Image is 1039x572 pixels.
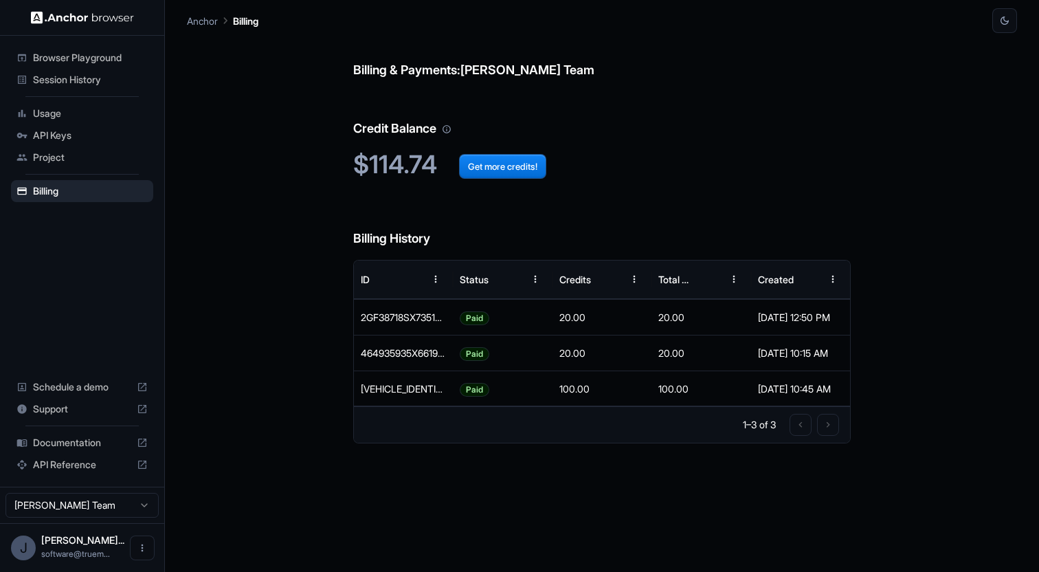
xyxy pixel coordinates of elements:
span: Documentation [33,436,131,450]
h6: Billing & Payments: [PERSON_NAME] Team [353,33,851,80]
div: 20.00 [651,299,751,335]
div: ID [361,274,370,285]
div: Support [11,398,153,420]
div: API Keys [11,124,153,146]
div: Browser Playground [11,47,153,69]
span: Session History [33,73,148,87]
h6: Credit Balance [353,91,851,139]
span: Schedule a demo [33,380,131,394]
div: 100.00 [651,371,751,406]
button: Sort [697,267,722,291]
h6: Billing History [353,201,851,249]
p: Billing [233,14,258,28]
span: Support [33,402,131,416]
div: J [11,536,36,560]
button: Menu [820,267,845,291]
button: Menu [523,267,548,291]
div: 464935935X661921X [354,335,454,371]
span: Paid [460,300,489,335]
button: Sort [597,267,622,291]
span: Browser Playground [33,51,148,65]
button: Open menu [130,536,155,560]
button: Menu [722,267,746,291]
div: [DATE] 10:45 AM [758,371,844,406]
div: Billing [11,180,153,202]
span: Paid [460,336,489,371]
span: Usage [33,107,148,120]
div: Status [460,274,489,285]
div: Schedule a demo [11,376,153,398]
nav: breadcrumb [187,13,258,28]
button: Sort [399,267,423,291]
span: API Keys [33,129,148,142]
div: 2GF38718SX735151P [354,299,454,335]
div: 20.00 [552,335,652,371]
button: Sort [498,267,523,291]
h2: $114.74 [353,150,851,179]
p: Anchor [187,14,218,28]
div: 100.00 [552,371,652,406]
div: Total Cost [658,274,695,285]
div: Project [11,146,153,168]
svg: Your credit balance will be consumed as you use the API. Visit the usage page to view a breakdown... [442,124,451,134]
button: Get more credits! [459,154,546,179]
div: API Reference [11,454,153,476]
div: 6K752142D29012521 [354,371,454,406]
div: Created [758,274,794,285]
span: Paid [460,372,489,407]
img: Anchor Logo [31,11,134,24]
span: Jonathan Cornelius [41,534,124,546]
span: software@truemeter.com [41,549,110,559]
span: Project [33,151,148,164]
div: Usage [11,102,153,124]
div: [DATE] 12:50 PM [758,300,844,335]
button: Menu [622,267,647,291]
div: 20.00 [651,335,751,371]
button: Sort [796,267,820,291]
button: Menu [423,267,448,291]
span: API Reference [33,458,131,472]
div: [DATE] 10:15 AM [758,335,844,371]
p: 1–3 of 3 [743,418,776,432]
div: 20.00 [552,299,652,335]
div: Session History [11,69,153,91]
div: Documentation [11,432,153,454]
div: Credits [559,274,591,285]
span: Billing [33,184,148,198]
